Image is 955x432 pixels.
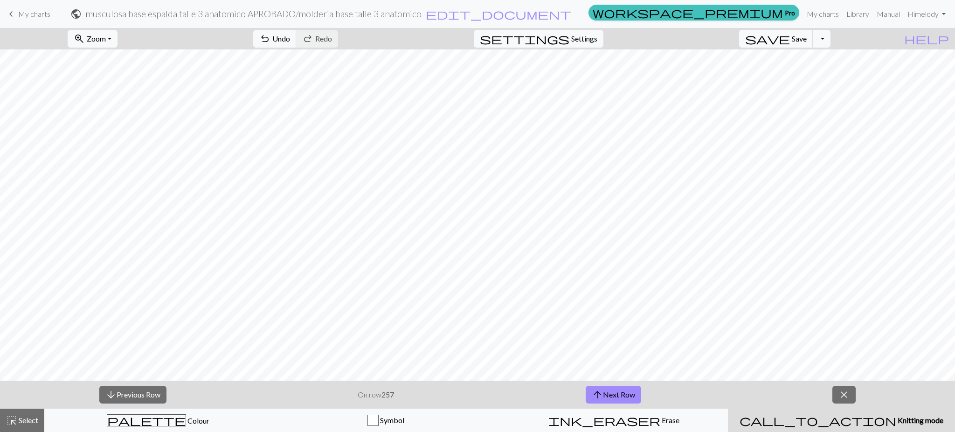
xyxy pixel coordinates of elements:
i: Settings [480,33,569,44]
span: highlight_alt [6,414,17,427]
span: public [70,7,82,21]
span: Undo [272,34,290,43]
span: undo [259,32,270,45]
button: Next Row [586,386,641,404]
span: workspace_premium [593,6,783,19]
span: Erase [660,416,679,425]
a: Manual [873,5,904,23]
span: Select [17,416,38,425]
span: Colour [186,416,209,425]
span: zoom_in [74,32,85,45]
span: Settings [571,33,597,44]
button: SettingsSettings [474,30,603,48]
span: edit_document [426,7,571,21]
button: Symbol [272,409,500,432]
button: Zoom [68,30,118,48]
span: ink_eraser [548,414,660,427]
button: Colour [44,409,272,432]
span: save [745,32,790,45]
span: Zoom [87,34,106,43]
span: My charts [18,9,50,18]
a: My charts [803,5,843,23]
span: Symbol [379,416,404,425]
span: settings [480,32,569,45]
button: Erase [500,409,728,432]
span: arrow_upward [592,388,603,401]
span: Knitting mode [896,416,943,425]
h2: musculosa base espalda talle 3 anatomico APROBADO / molderia base talle 3 anatomico [85,8,422,19]
strong: 257 [381,390,394,399]
span: palette [107,414,186,427]
a: Pro [588,5,799,21]
span: keyboard_arrow_left [6,7,17,21]
button: Previous Row [99,386,166,404]
span: arrow_downward [105,388,117,401]
span: call_to_action [740,414,896,427]
span: help [904,32,949,45]
a: My charts [6,6,50,22]
button: Save [739,30,813,48]
span: close [838,388,850,401]
p: On row [358,389,394,400]
span: Save [792,34,807,43]
button: Undo [253,30,297,48]
button: Knitting mode [728,409,955,432]
a: Himelody [904,5,949,23]
a: Library [843,5,873,23]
